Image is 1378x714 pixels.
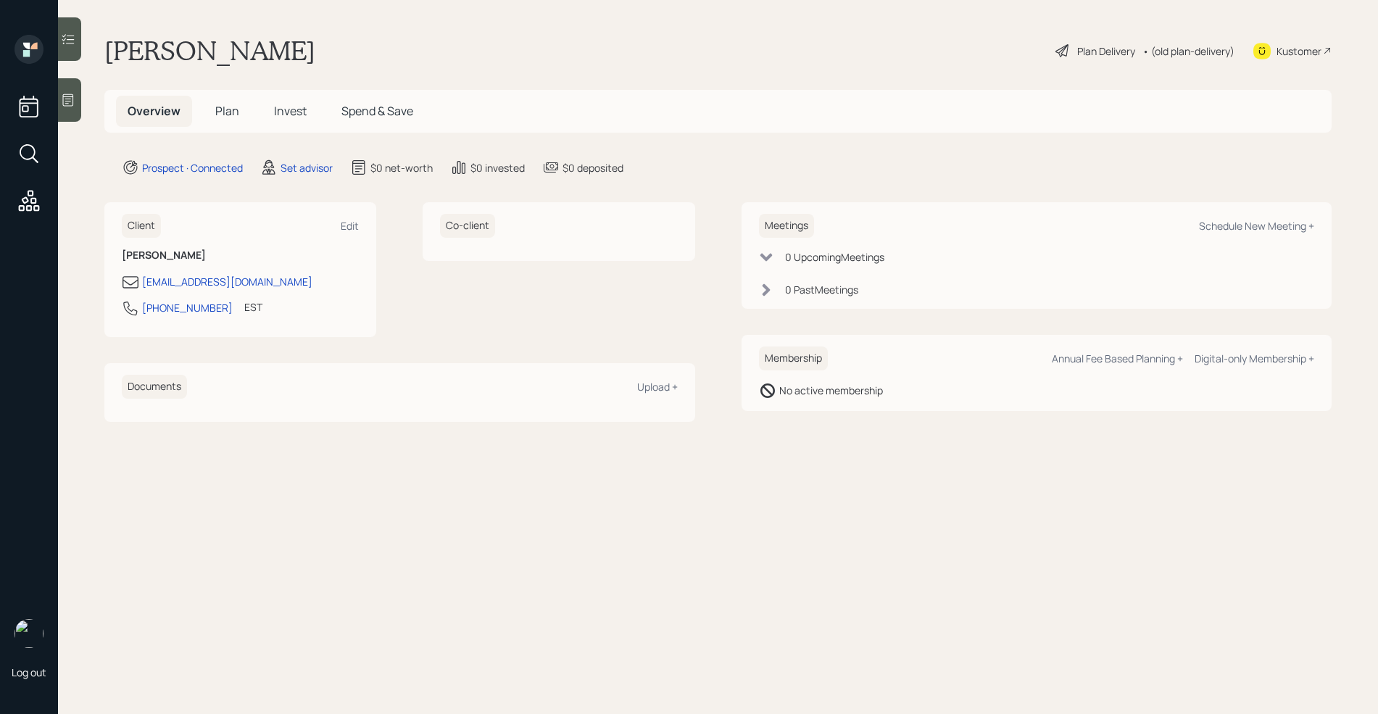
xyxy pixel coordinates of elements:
div: Log out [12,665,46,679]
h6: Client [122,214,161,238]
div: Schedule New Meeting + [1199,219,1314,233]
div: $0 invested [470,160,525,175]
div: • (old plan-delivery) [1142,43,1234,59]
div: Digital-only Membership + [1195,352,1314,365]
div: $0 deposited [563,160,623,175]
div: 0 Upcoming Meeting s [785,249,884,265]
div: EST [244,299,262,315]
h6: Co-client [440,214,495,238]
span: Invest [274,103,307,119]
div: Upload + [637,380,678,394]
div: Plan Delivery [1077,43,1135,59]
img: retirable_logo.png [14,619,43,648]
div: Annual Fee Based Planning + [1052,352,1183,365]
span: Spend & Save [341,103,413,119]
div: [PHONE_NUMBER] [142,300,233,315]
div: $0 net-worth [370,160,433,175]
div: Edit [341,219,359,233]
h6: [PERSON_NAME] [122,249,359,262]
div: No active membership [779,383,883,398]
h6: Meetings [759,214,814,238]
div: Set advisor [281,160,333,175]
div: [EMAIL_ADDRESS][DOMAIN_NAME] [142,274,312,289]
h6: Membership [759,346,828,370]
h6: Documents [122,375,187,399]
div: Prospect · Connected [142,160,243,175]
div: 0 Past Meeting s [785,282,858,297]
div: Kustomer [1277,43,1321,59]
h1: [PERSON_NAME] [104,35,315,67]
span: Plan [215,103,239,119]
span: Overview [128,103,180,119]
